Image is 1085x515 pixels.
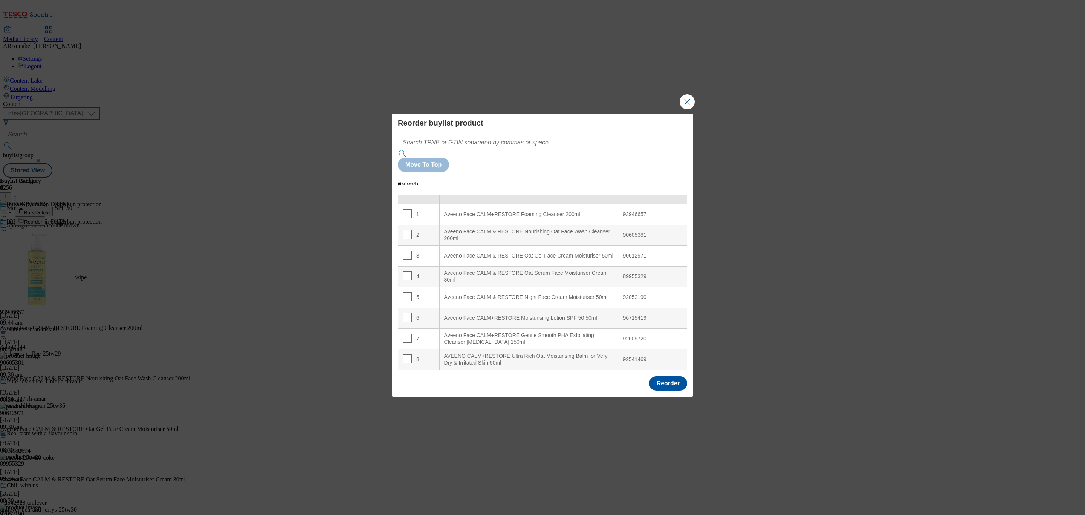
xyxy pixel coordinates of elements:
[444,228,614,242] div: Aveeno Face CALM & RESTORE Nourishing Oat Face Wash Cleanser 200ml
[623,315,682,322] div: 96715419
[403,209,435,220] div: 1
[444,211,614,218] div: Aveeno Face CALM+RESTORE Foaming Cleanser 200ml
[398,135,716,150] input: Search TPNB or GTIN separated by commas or space
[444,270,614,283] div: Aveeno Face CALM & RESTORE Oat Serum Face Moisturiser Cream 30ml
[398,118,687,127] h4: Reorder buylist product
[403,313,435,324] div: 6
[403,354,435,365] div: 8
[623,356,682,363] div: 92541469
[623,336,682,342] div: 92609720
[403,292,435,303] div: 5
[444,332,614,345] div: Aveeno Face CALM+RESTORE Gentle Smooth PHA Exfoliating Cleanser [MEDICAL_DATA] 150ml
[623,211,682,218] div: 93946657
[680,94,695,109] button: Close Modal
[623,253,682,259] div: 90612971
[444,315,614,322] div: Aveeno Face CALM+RESTORE Moisturising Lotion SPF 50 50ml
[623,273,682,280] div: 89955329
[403,334,435,345] div: 7
[403,271,435,282] div: 4
[623,294,682,301] div: 92052190
[398,158,449,172] button: Move To Top
[403,230,435,241] div: 2
[623,232,682,239] div: 90605381
[398,181,418,186] h6: (0 selected )
[444,294,614,301] div: Aveeno Face CALM & RESTORE Night Face Cream Moisturiser 50ml
[392,114,693,397] div: Modal
[403,251,435,262] div: 3
[444,353,614,366] div: AVEENO CALM+RESTORE Ultra Rich Oat Moisturising Balm for Very Dry & Irritated Skin 50ml
[444,253,614,259] div: Aveeno Face CALM & RESTORE Oat Gel Face Cream Moisturiser 50ml
[649,376,687,391] button: Reorder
